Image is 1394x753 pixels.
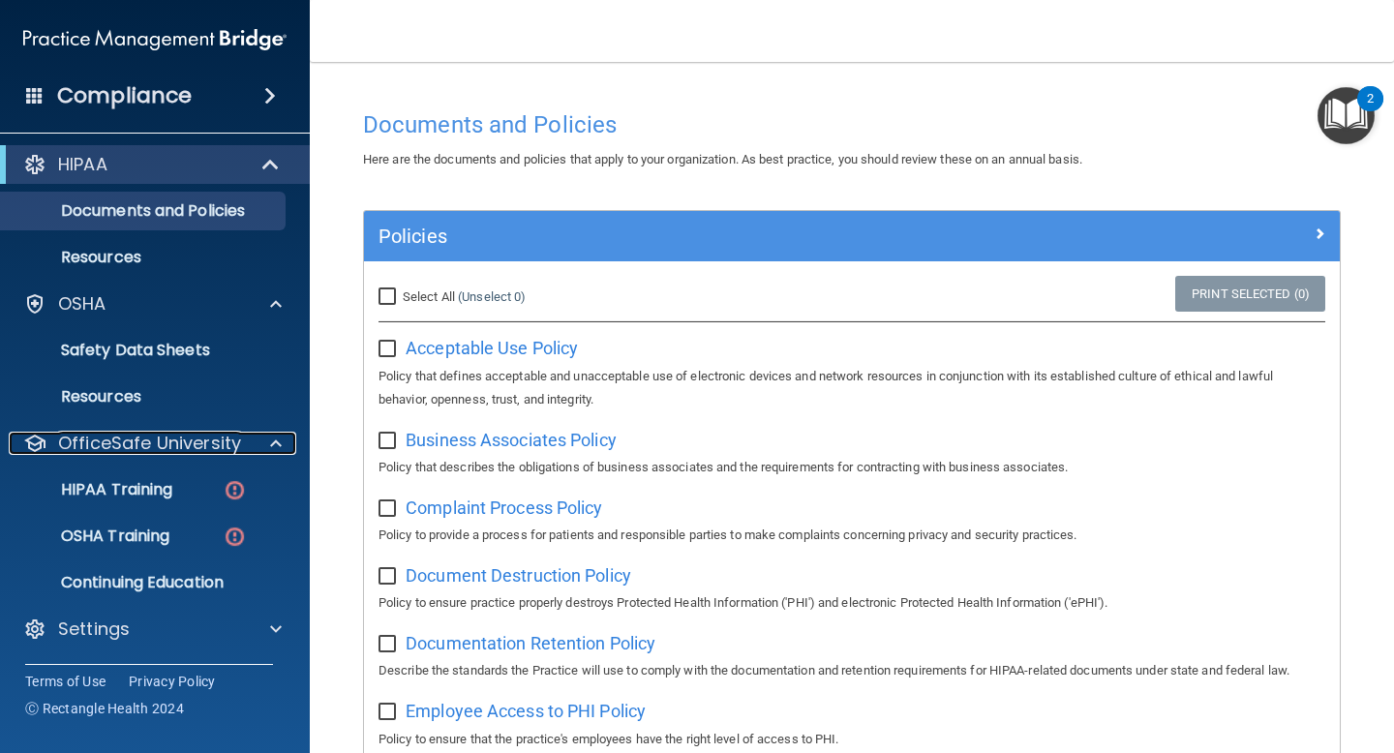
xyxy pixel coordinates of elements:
[58,292,106,316] p: OSHA
[223,525,247,549] img: danger-circle.6113f641.png
[129,672,216,691] a: Privacy Policy
[13,341,277,360] p: Safety Data Sheets
[379,289,401,305] input: Select All (Unselect 0)
[13,248,277,267] p: Resources
[57,82,192,109] h4: Compliance
[13,527,169,546] p: OSHA Training
[1367,99,1374,124] div: 2
[379,221,1325,252] a: Policies
[403,289,455,304] span: Select All
[458,289,526,304] a: (Unselect 0)
[379,365,1325,411] p: Policy that defines acceptable and unacceptable use of electronic devices and network resources i...
[406,701,646,721] span: Employee Access to PHI Policy
[406,633,655,653] span: Documentation Retention Policy
[379,591,1325,615] p: Policy to ensure practice properly destroys Protected Health Information ('PHI') and electronic P...
[363,112,1341,137] h4: Documents and Policies
[13,480,172,499] p: HIPAA Training
[379,659,1325,682] p: Describe the standards the Practice will use to comply with the documentation and retention requi...
[379,524,1325,547] p: Policy to provide a process for patients and responsible parties to make complaints concerning pr...
[379,728,1325,751] p: Policy to ensure that the practice's employees have the right level of access to PHI.
[25,699,184,718] span: Ⓒ Rectangle Health 2024
[23,153,281,176] a: HIPAA
[406,497,602,518] span: Complaint Process Policy
[406,565,631,586] span: Document Destruction Policy
[23,432,282,455] a: OfficeSafe University
[379,226,1081,247] h5: Policies
[1059,616,1371,693] iframe: Drift Widget Chat Controller
[379,456,1325,479] p: Policy that describes the obligations of business associates and the requirements for contracting...
[23,20,287,59] img: PMB logo
[58,153,107,176] p: HIPAA
[363,152,1082,166] span: Here are the documents and policies that apply to your organization. As best practice, you should...
[223,478,247,502] img: danger-circle.6113f641.png
[406,430,617,450] span: Business Associates Policy
[58,617,130,641] p: Settings
[13,201,277,221] p: Documents and Policies
[13,387,277,407] p: Resources
[1175,276,1325,312] a: Print Selected (0)
[25,672,106,691] a: Terms of Use
[23,292,282,316] a: OSHA
[58,432,241,455] p: OfficeSafe University
[23,617,282,641] a: Settings
[13,573,277,592] p: Continuing Education
[406,338,578,358] span: Acceptable Use Policy
[1318,87,1375,144] button: Open Resource Center, 2 new notifications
